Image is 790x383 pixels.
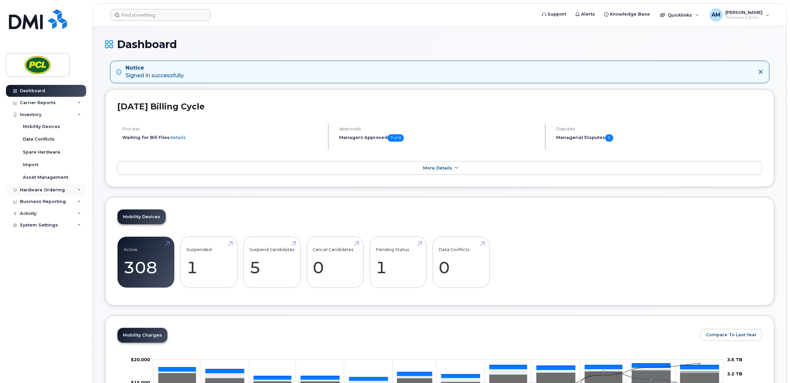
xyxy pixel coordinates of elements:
[186,240,231,284] a: Suspended 1
[313,240,357,284] a: Cancel Candidates 0
[131,357,150,362] g: $0
[105,38,774,50] h1: Dashboard
[249,240,295,284] a: Suspend Candidates 5
[706,332,757,338] span: Compare To Last Year
[126,64,184,80] div: Signed in successfully.
[126,64,184,72] strong: Notice
[556,134,762,142] h5: Managerial Disputes
[388,134,404,142] span: 7 of 8
[131,357,150,362] tspan: $20,000
[727,357,742,362] tspan: 3.6 TB
[170,135,186,140] a: details
[700,329,762,341] button: Compare To Last Year
[439,240,483,284] a: Data Conflicts 0
[376,240,420,284] a: Pending Status 1
[122,126,322,131] h4: Process
[339,134,539,142] h5: Managers Approved
[423,165,452,170] span: More Details
[605,134,613,142] span: 0
[556,126,762,131] h4: Disputes
[727,371,742,376] tspan: 3.2 TB
[122,134,322,141] li: Waiting for Bill Files
[124,240,168,284] a: Active 308
[339,126,539,131] h4: Approvals
[118,210,166,224] a: Mobility Devices
[117,101,762,111] h2: [DATE] Billing Cycle
[118,328,167,343] a: Mobility Charges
